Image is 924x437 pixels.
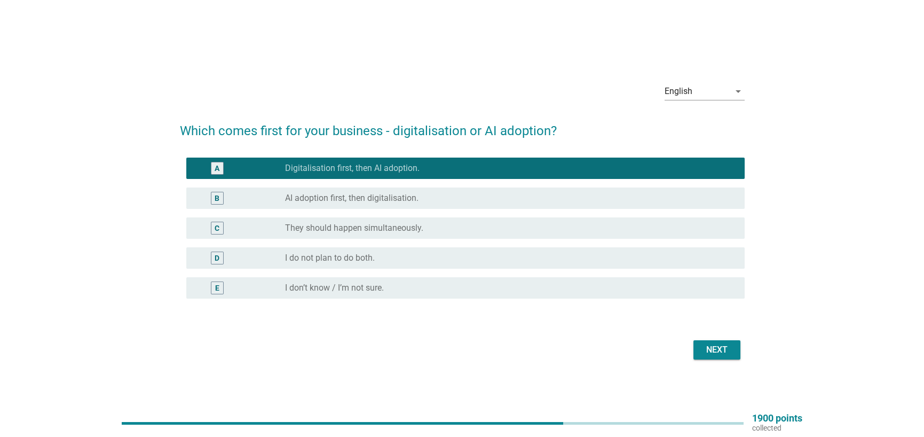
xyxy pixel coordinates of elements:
[732,85,745,98] i: arrow_drop_down
[693,340,740,360] button: Next
[285,163,420,174] label: Digitalisation first, then AI adoption.
[215,193,219,204] div: B
[215,253,219,264] div: D
[285,223,423,233] label: They should happen simultaneously.
[215,223,219,234] div: C
[285,193,418,204] label: AI adoption first, then digitalisation.
[285,283,384,293] label: I don’t know / I’m not sure.
[215,283,219,294] div: E
[180,111,745,141] h2: Which comes first for your business - digitalisation or AI adoption?
[285,253,375,263] label: I do not plan to do both.
[215,163,219,174] div: A
[752,413,802,423] p: 1900 points
[702,344,732,356] div: Next
[665,87,692,96] div: English
[752,423,802,433] p: collected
